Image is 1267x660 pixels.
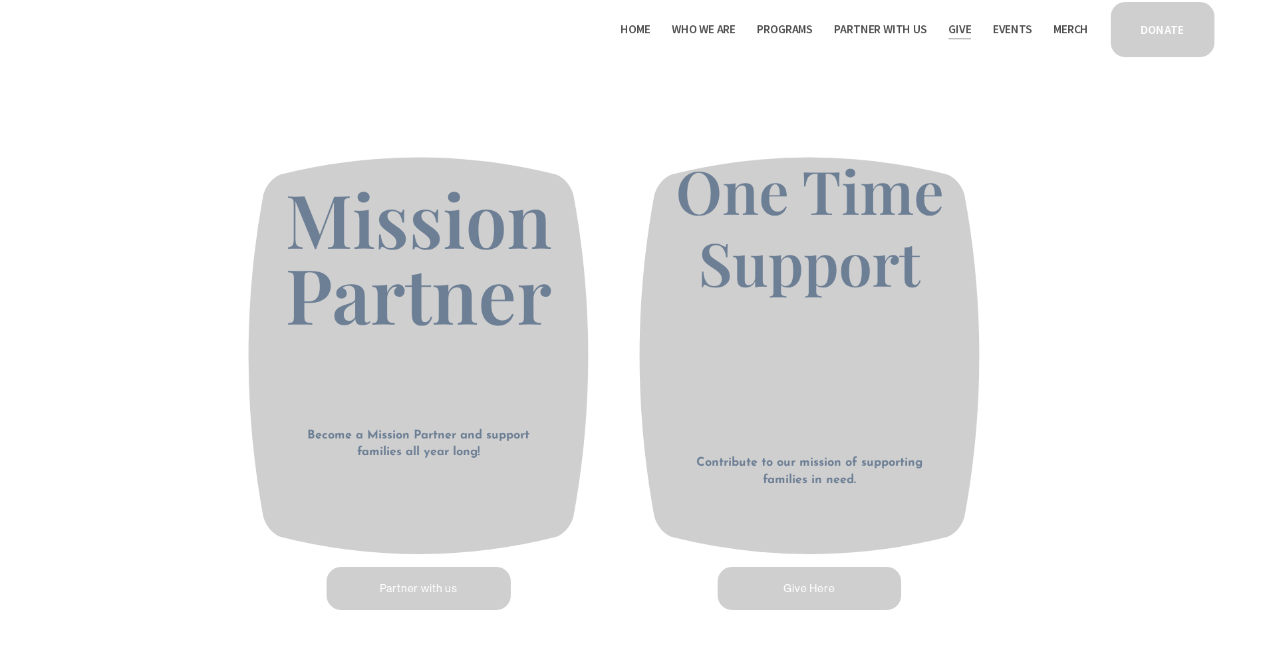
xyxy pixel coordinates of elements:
a: Home [621,19,650,40]
a: Give [948,19,971,40]
a: folder dropdown [757,19,813,40]
a: Merch [1054,19,1088,40]
span: Partner [285,242,551,344]
a: folder dropdown [834,19,926,40]
a: Partner with us [325,565,513,612]
span: One Time Support [676,150,958,302]
span: Mission [285,169,552,267]
span: Programs [757,20,813,39]
a: Events [993,19,1032,40]
a: Give Here [716,565,904,612]
strong: Contribute to our mission of supporting families in need. [696,457,926,486]
span: Partner With Us [834,20,926,39]
span: Who We Are [672,20,736,39]
a: folder dropdown [672,19,736,40]
strong: Become a Mission Partner and support families all year long! [307,430,533,458]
